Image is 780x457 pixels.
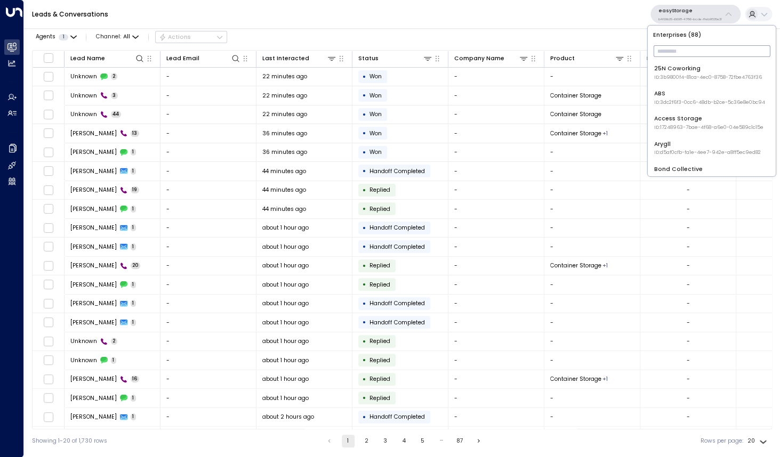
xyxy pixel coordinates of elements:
[363,164,366,178] div: •
[131,300,136,307] span: 1
[160,370,256,389] td: -
[70,167,117,175] span: Ashay
[369,262,390,270] span: Replied
[160,181,256,200] td: -
[160,351,256,370] td: -
[160,427,256,445] td: -
[323,435,486,447] nav: pagination navigation
[448,68,544,86] td: -
[43,280,53,290] span: Toggle select row
[544,181,640,200] td: -
[448,219,544,238] td: -
[544,219,640,238] td: -
[358,54,379,63] div: Status
[544,313,640,332] td: -
[70,243,117,251] span: Shoaib
[544,295,640,313] td: -
[262,53,337,63] div: Last Interacted
[43,128,53,138] span: Toggle select row
[131,319,136,326] span: 1
[70,337,97,345] span: Unknown
[687,281,690,289] div: -
[369,72,382,80] span: Won
[131,395,136,402] span: 1
[448,408,544,427] td: -
[687,186,690,194] div: -
[687,394,690,402] div: -
[155,31,227,44] button: Actions
[262,243,309,251] span: about 1 hour ago
[369,92,382,100] span: Won
[454,54,504,63] div: Company Name
[160,162,256,181] td: -
[43,317,53,328] span: Toggle select row
[654,74,762,81] span: ID: 3b9800f4-81ca-4ec0-8758-72fbe4763f36
[448,105,544,124] td: -
[363,202,366,216] div: •
[262,148,307,156] span: 36 minutes ago
[448,257,544,275] td: -
[369,110,382,118] span: Won
[43,147,53,157] span: Toggle select row
[160,408,256,427] td: -
[369,413,425,421] span: Handoff Completed
[262,281,309,289] span: about 1 hour ago
[160,200,256,218] td: -
[550,262,601,270] span: Container Storage
[70,413,117,421] span: Bilal Zilbani
[262,72,307,80] span: 22 minutes ago
[369,148,382,156] span: Won
[363,126,366,140] div: •
[602,129,607,137] div: Container Storage-
[687,356,690,364] div: -
[131,281,136,288] span: 1
[262,262,309,270] span: about 1 hour ago
[544,68,640,86] td: -
[363,70,366,84] div: •
[544,351,640,370] td: -
[160,389,256,407] td: -
[651,29,773,41] p: Enterprises ( 88 )
[448,181,544,200] td: -
[160,105,256,124] td: -
[363,88,366,102] div: •
[43,91,53,101] span: Toggle select row
[262,167,306,175] span: 44 minutes ago
[262,299,309,307] span: about 1 hour ago
[687,243,690,251] div: -
[358,53,433,63] div: Status
[155,31,227,44] div: Button group with a nested menu
[360,435,373,447] button: Go to page 2
[43,412,53,422] span: Toggle select row
[123,34,130,40] span: All
[687,262,690,270] div: -
[687,413,690,421] div: -
[363,240,366,254] div: •
[550,54,575,63] div: Product
[160,257,256,275] td: -
[363,353,366,367] div: •
[687,337,690,345] div: -
[687,375,690,383] div: -
[448,370,544,389] td: -
[363,108,366,121] div: •
[544,389,640,407] td: -
[342,435,355,447] button: page 1
[262,110,307,118] span: 22 minutes ago
[131,149,136,156] span: 1
[262,224,309,232] span: about 1 hour ago
[160,275,256,294] td: -
[369,167,425,175] span: Handoff Completed
[131,224,136,231] span: 1
[70,205,117,213] span: Ashay Mabwanderikwa
[43,53,53,63] span: Toggle select all
[70,281,117,289] span: Shoaib Dastagir
[448,389,544,407] td: -
[544,238,640,256] td: -
[262,186,306,194] span: 44 minutes ago
[369,375,390,383] span: Replied
[369,394,390,402] span: Replied
[550,375,601,383] span: Container Storage
[131,262,141,269] span: 20
[131,168,136,175] span: 1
